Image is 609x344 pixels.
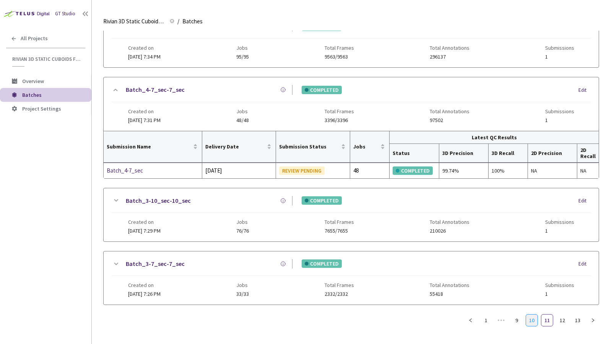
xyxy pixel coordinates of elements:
[430,291,469,297] span: 55418
[495,314,507,326] span: •••
[492,166,525,175] div: 100%
[545,282,574,288] span: Submissions
[430,54,469,60] span: 296137
[107,166,188,175] a: Batch_4-7_sec
[511,315,522,326] a: 9
[128,219,161,225] span: Created on
[302,259,342,268] div: COMPLETED
[545,117,574,123] span: 1
[325,228,354,234] span: 7655/7655
[21,35,48,42] span: All Projects
[325,45,354,51] span: Total Frames
[236,108,249,114] span: Jobs
[528,144,577,163] th: 2D Precision
[557,315,568,326] a: 12
[430,219,469,225] span: Total Annotations
[279,166,325,175] div: REVIEW PENDING
[541,315,553,326] a: 11
[104,188,599,241] div: Batch_3-10_sec-10_secCOMPLETEDEditCreated on[DATE] 7:29 PMJobs76/76Total Frames7655/7655Total Ann...
[430,117,469,123] span: 97502
[510,314,523,326] li: 9
[591,318,595,323] span: right
[325,282,354,288] span: Total Frames
[12,56,81,62] span: Rivian 3D Static Cuboids fixed[2024-25]
[103,17,165,26] span: Rivian 3D Static Cuboids fixed[2024-25]
[350,131,390,163] th: Jobs
[526,315,538,326] a: 10
[587,314,599,326] button: right
[325,219,354,225] span: Total Frames
[430,108,469,114] span: Total Annotations
[55,10,75,18] div: GT Studio
[22,105,61,112] span: Project Settings
[464,314,477,326] li: Previous Page
[545,45,574,51] span: Submissions
[104,251,599,305] div: Batch_3-7_sec-7_secCOMPLETEDEditCreated on[DATE] 7:26 PMJobs33/33Total Frames2332/2332Total Annot...
[128,282,161,288] span: Created on
[182,17,203,26] span: Batches
[545,291,574,297] span: 1
[205,166,273,175] div: [DATE]
[430,282,469,288] span: Total Annotations
[393,166,433,175] div: COMPLETED
[104,131,202,163] th: Submission Name
[236,45,249,51] span: Jobs
[236,228,249,234] span: 76/76
[578,197,591,205] div: Edit
[128,45,161,51] span: Created on
[578,260,591,268] div: Edit
[302,86,342,94] div: COMPLETED
[205,143,265,150] span: Delivery Date
[22,91,42,98] span: Batches
[236,219,249,225] span: Jobs
[202,131,276,163] th: Delivery Date
[545,108,574,114] span: Submissions
[104,77,599,130] div: Batch_4-7_sec-7_secCOMPLETEDEditCreated on[DATE] 7:31 PMJobs48/48Total Frames3396/3396Total Annot...
[236,54,249,60] span: 95/95
[439,144,489,163] th: 3D Precision
[489,144,528,163] th: 3D Recall
[531,166,574,175] div: NA
[128,290,161,297] span: [DATE] 7:26 PM
[580,166,596,175] div: NA
[126,85,185,95] a: Batch_4-7_sec-7_sec
[526,314,538,326] li: 10
[279,143,339,150] span: Submission Status
[541,314,553,326] li: 11
[22,78,44,85] span: Overview
[545,228,574,234] span: 1
[128,108,161,114] span: Created on
[126,196,191,205] a: Batch_3-10_sec-10_sec
[545,219,574,225] span: Submissions
[572,314,584,326] li: 13
[128,227,161,234] span: [DATE] 7:29 PM
[430,228,469,234] span: 210026
[572,315,583,326] a: 13
[104,14,599,67] div: Batch_4-10_sec-10_secCOMPLETEDEditCreated on[DATE] 7:34 PMJobs95/95Total Frames9563/9563Total Ann...
[236,282,249,288] span: Jobs
[126,259,185,269] a: Batch_3-7_sec-7_sec
[480,315,492,326] a: 1
[468,318,473,323] span: left
[353,143,379,150] span: Jobs
[236,291,249,297] span: 33/33
[464,314,477,326] button: left
[390,144,439,163] th: Status
[430,45,469,51] span: Total Annotations
[325,54,354,60] span: 9563/9563
[236,117,249,123] span: 48/48
[577,144,599,163] th: 2D Recall
[107,143,192,150] span: Submission Name
[480,314,492,326] li: 1
[276,131,350,163] th: Submission Status
[325,108,354,114] span: Total Frames
[302,196,342,205] div: COMPLETED
[128,117,161,124] span: [DATE] 7:31 PM
[545,54,574,60] span: 1
[325,291,354,297] span: 2332/2332
[578,86,591,94] div: Edit
[556,314,568,326] li: 12
[353,166,386,175] div: 48
[177,17,179,26] li: /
